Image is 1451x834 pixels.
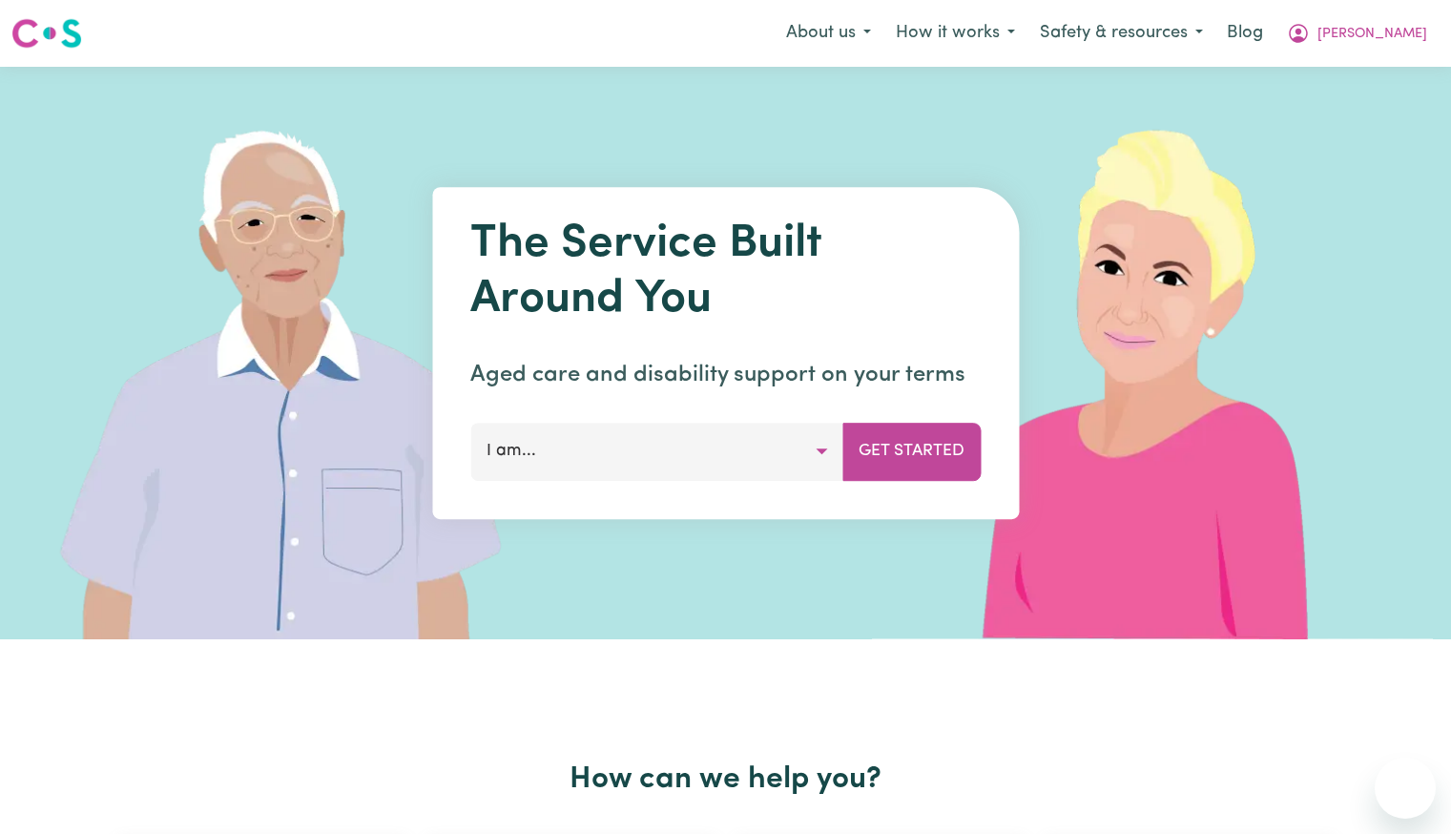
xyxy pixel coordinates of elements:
[11,11,82,55] a: Careseekers logo
[883,13,1027,53] button: How it works
[470,423,843,480] button: I am...
[1215,12,1275,54] a: Blog
[470,358,981,392] p: Aged care and disability support on your terms
[470,218,981,327] h1: The Service Built Around You
[108,761,1344,798] h2: How can we help you?
[1375,758,1436,819] iframe: Button to launch messaging window
[1317,24,1427,45] span: [PERSON_NAME]
[1027,13,1215,53] button: Safety & resources
[11,16,82,51] img: Careseekers logo
[842,423,981,480] button: Get Started
[1275,13,1440,53] button: My Account
[774,13,883,53] button: About us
